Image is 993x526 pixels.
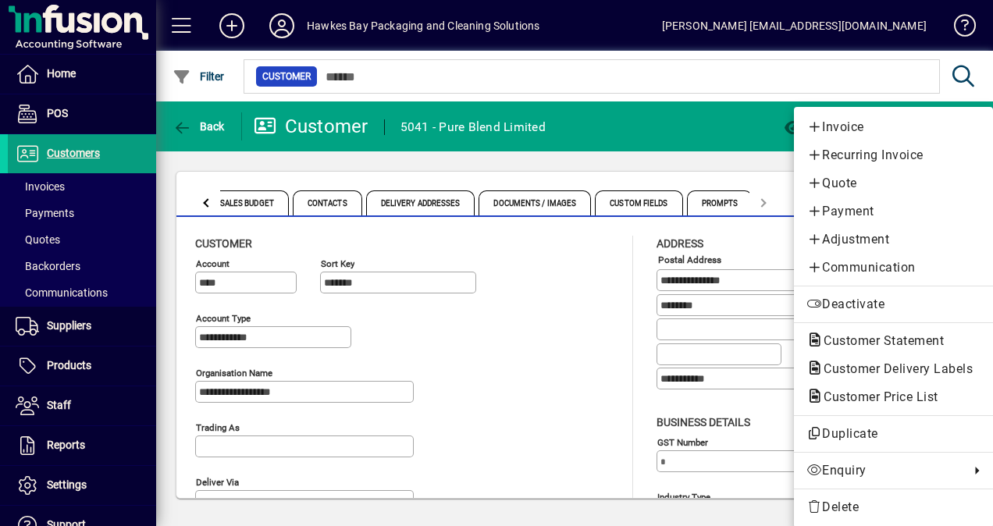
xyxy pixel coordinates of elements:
button: Deactivate customer [794,290,993,318]
span: Invoice [806,118,981,137]
span: Enquiry [806,461,962,480]
span: Communication [806,258,981,277]
span: Delete [806,498,981,517]
span: Customer Price List [806,389,946,404]
span: Customer Statement [806,333,952,348]
span: Recurring Invoice [806,146,981,165]
span: Duplicate [806,425,981,443]
span: Payment [806,202,981,221]
span: Customer Delivery Labels [806,361,981,376]
span: Quote [806,174,981,193]
span: Adjustment [806,230,981,249]
span: Deactivate [806,295,981,314]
